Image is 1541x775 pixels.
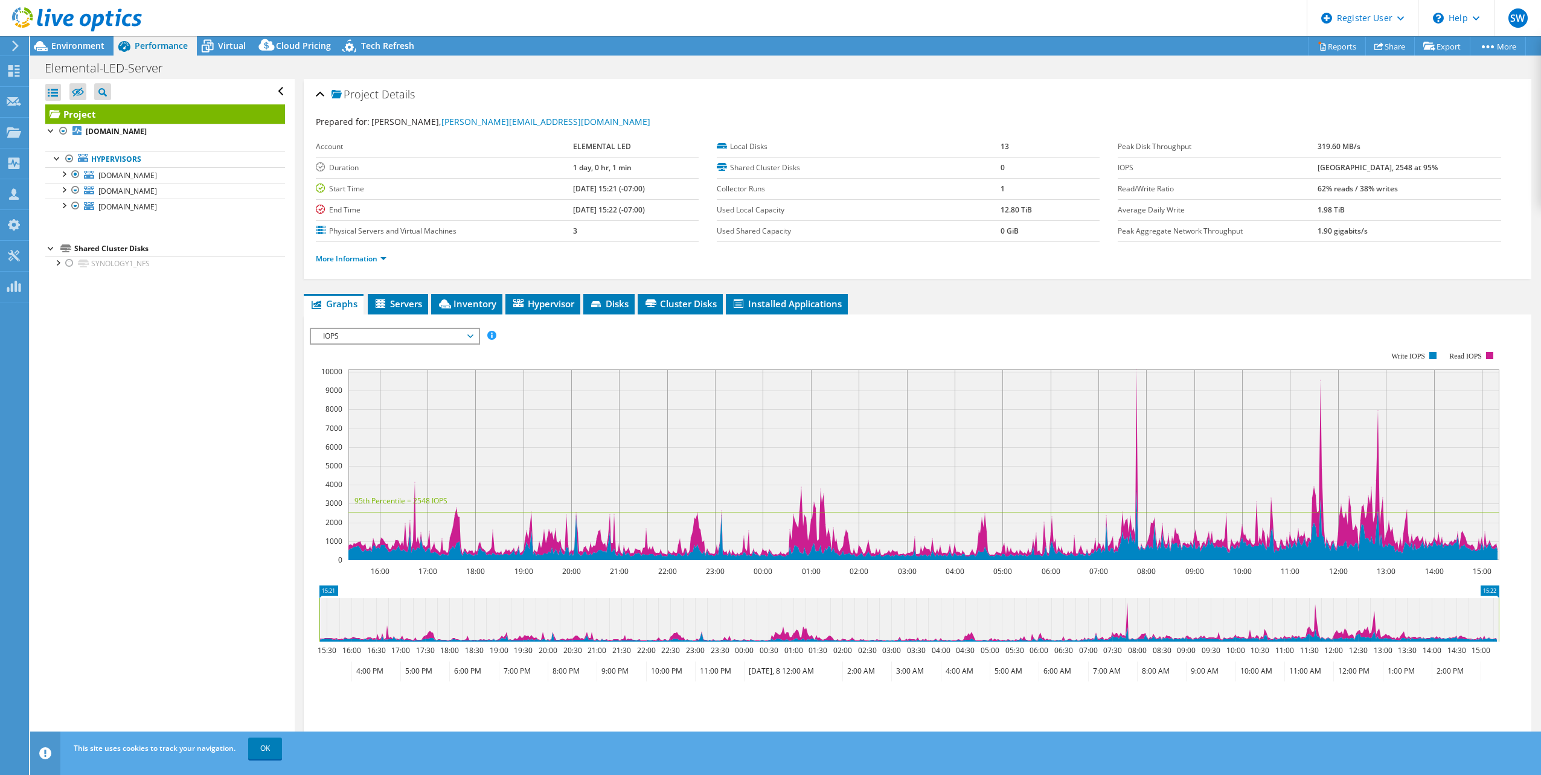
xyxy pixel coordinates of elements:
[342,645,360,655] text: 16:00
[1001,226,1019,236] b: 0 GiB
[316,162,573,174] label: Duration
[759,645,778,655] text: 00:30
[1376,566,1395,576] text: 13:00
[45,256,285,272] a: SYNOLOGY1_NFS
[1348,645,1367,655] text: 12:30
[325,461,342,471] text: 5000
[1318,162,1438,173] b: [GEOGRAPHIC_DATA], 2548 at 95%
[1176,645,1195,655] text: 09:00
[1318,205,1345,215] b: 1.98 TiB
[321,366,342,377] text: 10000
[562,566,580,576] text: 20:00
[955,645,974,655] text: 04:30
[1089,566,1107,576] text: 07:00
[464,645,483,655] text: 18:30
[573,162,632,173] b: 1 day, 0 hr, 1 min
[784,645,803,655] text: 01:00
[1318,141,1360,151] b: 319.60 MB/s
[51,40,104,51] span: Environment
[1424,566,1443,576] text: 14:00
[573,141,631,151] b: ELEMENTAL LED
[316,116,370,127] label: Prepared for:
[316,141,573,153] label: Account
[573,205,645,215] b: [DATE] 15:22 (-07:00)
[589,298,629,310] span: Disks
[98,186,157,196] span: [DOMAIN_NAME]
[1280,566,1299,576] text: 11:00
[1005,645,1024,655] text: 05:30
[717,183,1000,195] label: Collector Runs
[45,199,285,214] a: [DOMAIN_NAME]
[513,645,532,655] text: 19:30
[45,167,285,183] a: [DOMAIN_NAME]
[511,298,574,310] span: Hypervisor
[1078,645,1097,655] text: 07:00
[45,183,285,199] a: [DOMAIN_NAME]
[1449,352,1482,360] text: Read IOPS
[1118,225,1318,237] label: Peak Aggregate Network Throughput
[1422,645,1441,655] text: 14:00
[317,329,472,343] span: IOPS
[98,202,157,212] span: [DOMAIN_NAME]
[857,645,876,655] text: 02:30
[418,566,437,576] text: 17:00
[415,645,434,655] text: 17:30
[1373,645,1392,655] text: 13:00
[325,442,342,452] text: 6000
[833,645,851,655] text: 02:00
[325,498,342,508] text: 3000
[514,566,533,576] text: 19:00
[316,204,573,216] label: End Time
[1001,183,1005,194] b: 1
[1226,645,1245,655] text: 10:00
[705,566,724,576] text: 23:00
[1118,204,1318,216] label: Average Daily Write
[563,645,581,655] text: 20:30
[1414,37,1470,56] a: Export
[316,254,386,264] a: More Information
[1299,645,1318,655] text: 11:30
[1365,37,1415,56] a: Share
[1118,141,1318,153] label: Peak Disk Throughput
[734,645,753,655] text: 00:00
[573,183,645,194] b: [DATE] 15:21 (-07:00)
[45,124,285,139] a: [DOMAIN_NAME]
[325,536,342,546] text: 1000
[1433,13,1444,24] svg: \n
[1103,645,1121,655] text: 07:30
[135,40,188,51] span: Performance
[45,104,285,124] a: Project
[45,151,285,167] a: Hypervisors
[685,645,704,655] text: 23:00
[1397,645,1416,655] text: 13:30
[218,40,246,51] span: Virtual
[1447,645,1466,655] text: 14:30
[325,385,342,395] text: 9000
[1391,352,1425,360] text: Write IOPS
[316,225,573,237] label: Physical Servers and Virtual Machines
[717,141,1000,153] label: Local Disks
[1318,183,1398,194] b: 62% reads / 38% writes
[945,566,964,576] text: 04:00
[39,62,182,75] h1: Elemental-LED-Server
[882,645,900,655] text: 03:00
[1185,566,1203,576] text: 09:00
[1001,162,1005,173] b: 0
[354,496,447,506] text: 95th Percentile = 2548 IOPS
[717,225,1000,237] label: Used Shared Capacity
[370,566,389,576] text: 16:00
[717,204,1000,216] label: Used Local Capacity
[316,183,573,195] label: Start Time
[391,645,409,655] text: 17:00
[466,566,484,576] text: 18:00
[1308,37,1366,56] a: Reports
[332,89,379,101] span: Project
[1470,37,1526,56] a: More
[367,645,385,655] text: 16:30
[1001,141,1009,151] b: 13
[1118,183,1318,195] label: Read/Write Ratio
[931,645,950,655] text: 04:00
[310,298,357,310] span: Graphs
[325,404,342,414] text: 8000
[1118,162,1318,174] label: IOPS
